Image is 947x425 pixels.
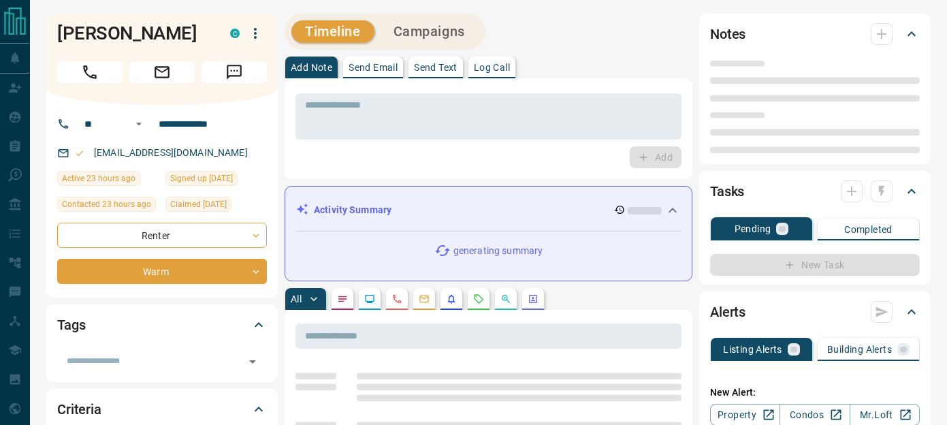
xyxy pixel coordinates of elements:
[474,63,510,72] p: Log Call
[202,61,267,83] span: Message
[131,116,147,132] button: Open
[170,198,227,211] span: Claimed [DATE]
[710,385,920,400] p: New Alert:
[57,61,123,83] span: Call
[57,398,101,420] h2: Criteria
[57,223,267,248] div: Renter
[291,294,302,304] p: All
[528,294,539,304] svg: Agent Actions
[62,198,151,211] span: Contacted 23 hours ago
[75,148,84,158] svg: Email Valid
[314,203,391,217] p: Activity Summary
[500,294,511,304] svg: Opportunities
[453,244,543,258] p: generating summary
[296,198,681,223] div: Activity Summary
[62,172,135,185] span: Active 23 hours ago
[170,172,233,185] span: Signed up [DATE]
[57,259,267,284] div: Warm
[710,23,745,45] h2: Notes
[349,63,398,72] p: Send Email
[419,294,430,304] svg: Emails
[165,171,267,190] div: Mon Sep 22 2025
[243,352,262,371] button: Open
[165,197,267,216] div: Mon Sep 22 2025
[446,294,457,304] svg: Listing Alerts
[710,175,920,208] div: Tasks
[844,225,893,234] p: Completed
[723,345,782,354] p: Listing Alerts
[291,63,332,72] p: Add Note
[364,294,375,304] svg: Lead Browsing Activity
[473,294,484,304] svg: Requests
[230,29,240,38] div: condos.ca
[129,61,195,83] span: Email
[57,171,159,190] div: Tue Oct 14 2025
[291,20,374,43] button: Timeline
[414,63,458,72] p: Send Text
[827,345,892,354] p: Building Alerts
[94,147,248,158] a: [EMAIL_ADDRESS][DOMAIN_NAME]
[57,309,267,341] div: Tags
[380,20,479,43] button: Campaigns
[710,18,920,50] div: Notes
[57,197,159,216] div: Tue Oct 14 2025
[710,180,744,202] h2: Tasks
[710,301,745,323] h2: Alerts
[710,296,920,328] div: Alerts
[735,224,771,234] p: Pending
[57,314,85,336] h2: Tags
[57,22,210,44] h1: [PERSON_NAME]
[391,294,402,304] svg: Calls
[337,294,348,304] svg: Notes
